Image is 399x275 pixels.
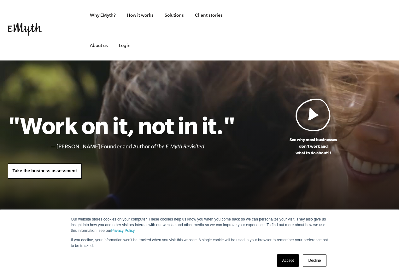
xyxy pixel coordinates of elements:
[8,111,235,139] h1: "Work on it, not in it."
[85,30,113,60] a: About us
[111,228,135,233] a: Privacy Policy
[71,216,328,233] p: Our website stores cookies on your computer. These cookies help us know you when you come back so...
[256,23,322,37] iframe: Embedded CTA
[156,143,204,150] i: The E-Myth Revisited
[235,98,391,156] a: See why most businessesdon't work andwhat to do about it
[8,163,82,179] a: Take the business assessment
[8,23,42,36] img: EMyth
[325,23,391,37] iframe: Embedded CTA
[56,142,235,151] li: [PERSON_NAME] Founder and Author of
[296,98,331,131] img: Play Video
[235,136,391,156] p: See why most businesses don't work and what to do about it
[114,30,136,60] a: Login
[71,237,328,249] p: If you decline, your information won’t be tracked when you visit this website. A single cookie wi...
[303,254,326,267] a: Decline
[13,168,77,173] span: Take the business assessment
[277,254,299,267] a: Accept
